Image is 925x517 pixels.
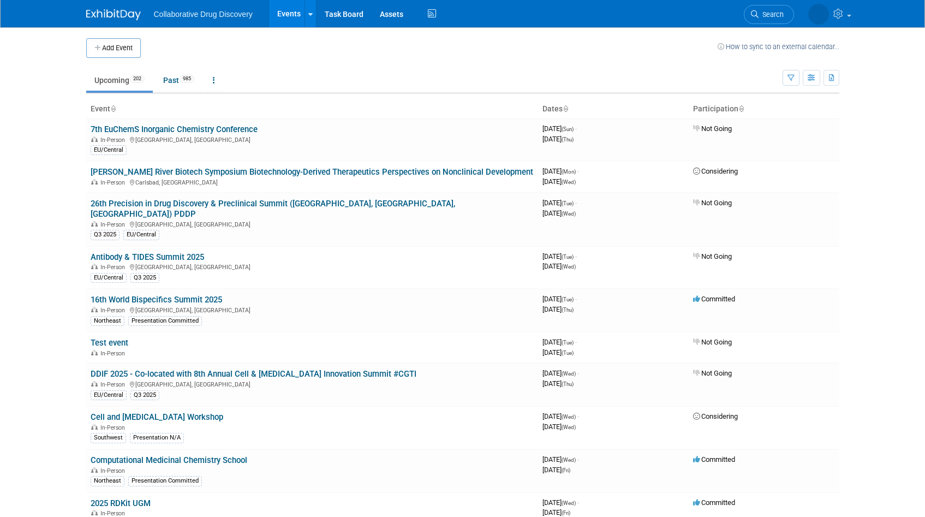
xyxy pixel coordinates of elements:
[562,169,576,175] span: (Mon)
[562,179,576,185] span: (Wed)
[91,455,247,465] a: Computational Medicinal Chemistry School
[575,338,577,346] span: -
[91,179,98,185] img: In-Person Event
[91,230,120,240] div: Q3 2025
[91,379,534,388] div: [GEOGRAPHIC_DATA], [GEOGRAPHIC_DATA]
[562,424,576,430] span: (Wed)
[542,252,577,260] span: [DATE]
[542,338,577,346] span: [DATE]
[575,124,577,133] span: -
[538,100,689,118] th: Dates
[575,199,577,207] span: -
[759,10,784,19] span: Search
[808,4,829,25] img: Phuong Tran
[100,307,128,314] span: In-Person
[180,75,194,83] span: 985
[693,167,738,175] span: Considering
[693,252,732,260] span: Not Going
[91,135,534,144] div: [GEOGRAPHIC_DATA], [GEOGRAPHIC_DATA]
[86,9,141,20] img: ExhibitDay
[562,254,574,260] span: (Tue)
[91,262,534,271] div: [GEOGRAPHIC_DATA], [GEOGRAPHIC_DATA]
[562,457,576,463] span: (Wed)
[91,145,127,155] div: EU/Central
[542,423,576,431] span: [DATE]
[562,307,574,313] span: (Thu)
[693,199,732,207] span: Not Going
[542,199,577,207] span: [DATE]
[542,135,574,143] span: [DATE]
[91,307,98,312] img: In-Person Event
[100,350,128,357] span: In-Person
[155,70,202,91] a: Past985
[91,264,98,269] img: In-Person Event
[542,508,570,516] span: [DATE]
[693,498,735,507] span: Committed
[91,390,127,400] div: EU/Central
[577,167,579,175] span: -
[744,5,794,24] a: Search
[562,414,576,420] span: (Wed)
[693,124,732,133] span: Not Going
[562,381,574,387] span: (Thu)
[577,455,579,463] span: -
[562,126,574,132] span: (Sun)
[91,124,258,134] a: 7th EuChemS Inorganic Chemistry Conference
[542,412,579,420] span: [DATE]
[91,338,128,348] a: Test event
[718,43,839,51] a: How to sync to an external calendar...
[562,296,574,302] span: (Tue)
[91,498,151,508] a: 2025 RDKit UGM
[693,338,732,346] span: Not Going
[91,295,222,305] a: 16th World Bispecifics Summit 2025
[110,104,116,113] a: Sort by Event Name
[91,412,223,422] a: Cell and [MEDICAL_DATA] Workshop
[91,136,98,142] img: In-Person Event
[563,104,568,113] a: Sort by Start Date
[100,467,128,474] span: In-Person
[542,369,579,377] span: [DATE]
[130,390,159,400] div: Q3 2025
[689,100,839,118] th: Participation
[91,167,533,177] a: [PERSON_NAME] River Biotech Symposium Biotechnology-Derived Therapeutics Perspectives on Nonclini...
[542,379,574,388] span: [DATE]
[562,371,576,377] span: (Wed)
[91,273,127,283] div: EU/Central
[562,500,576,506] span: (Wed)
[542,167,579,175] span: [DATE]
[542,498,579,507] span: [DATE]
[123,230,159,240] div: EU/Central
[130,75,145,83] span: 202
[542,455,579,463] span: [DATE]
[542,177,576,186] span: [DATE]
[91,199,455,219] a: 26th Precision in Drug Discovery & Preclinical Summit ([GEOGRAPHIC_DATA], [GEOGRAPHIC_DATA], [GEO...
[693,455,735,463] span: Committed
[562,340,574,346] span: (Tue)
[91,177,534,186] div: Carlsbad, [GEOGRAPHIC_DATA]
[91,219,534,228] div: [GEOGRAPHIC_DATA], [GEOGRAPHIC_DATA]
[738,104,744,113] a: Sort by Participation Type
[91,252,204,262] a: Antibody & TIDES Summit 2025
[130,433,184,443] div: Presentation N/A
[100,221,128,228] span: In-Person
[562,264,576,270] span: (Wed)
[562,136,574,142] span: (Thu)
[575,252,577,260] span: -
[542,124,577,133] span: [DATE]
[562,200,574,206] span: (Tue)
[693,295,735,303] span: Committed
[91,381,98,387] img: In-Person Event
[542,295,577,303] span: [DATE]
[100,510,128,517] span: In-Person
[91,510,98,515] img: In-Person Event
[542,262,576,270] span: [DATE]
[562,211,576,217] span: (Wed)
[91,350,98,355] img: In-Person Event
[542,466,570,474] span: [DATE]
[542,209,576,217] span: [DATE]
[128,316,202,326] div: Presentation Committed
[575,295,577,303] span: -
[86,70,153,91] a: Upcoming202
[542,305,574,313] span: [DATE]
[693,369,732,377] span: Not Going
